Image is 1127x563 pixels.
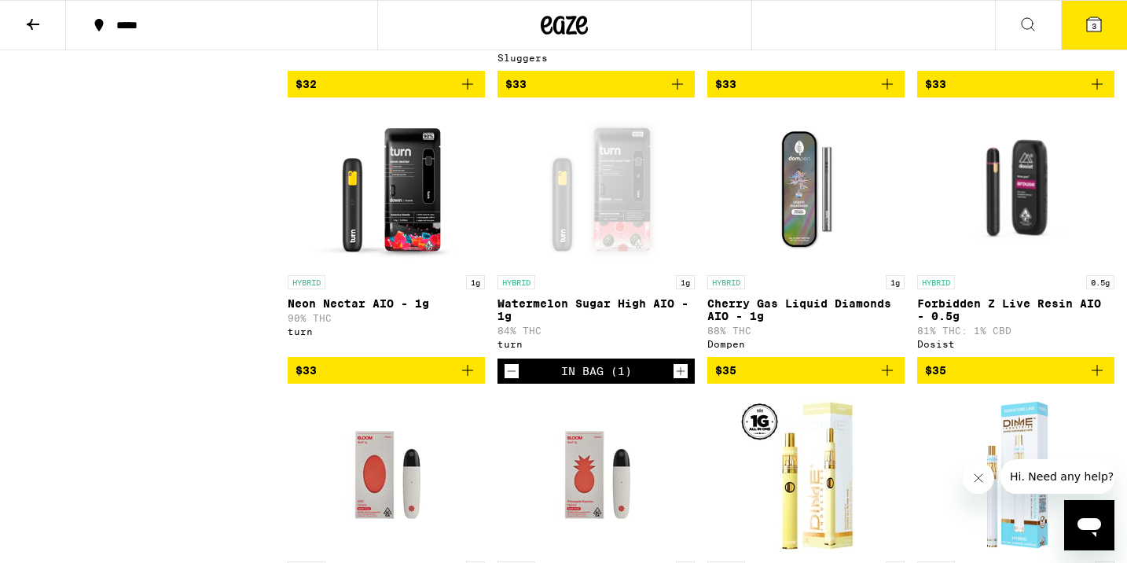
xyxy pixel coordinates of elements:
p: 88% THC [707,326,905,336]
button: Add to bag [288,357,485,384]
p: 1g [676,275,695,289]
span: $33 [715,78,736,90]
img: Bloom Brand - GSC Surf AIO - 1g [308,396,465,554]
p: Cherry Gas Liquid Diamonds AIO - 1g [707,297,905,322]
button: 3 [1061,1,1127,50]
span: 3 [1092,21,1096,31]
button: Add to bag [497,71,695,98]
iframe: Close message [963,462,994,494]
a: Open page for Neon Nectar AIO - 1g from turn [288,110,485,357]
div: In Bag (1) [561,365,632,377]
span: $33 [296,364,317,377]
div: turn [288,326,485,337]
p: HYBRID [288,275,325,289]
iframe: Button to launch messaging window [1064,500,1114,550]
p: HYBRID [497,275,535,289]
button: Add to bag [707,71,905,98]
button: Add to bag [288,71,485,98]
button: Add to bag [707,357,905,384]
button: Decrement [504,363,519,379]
div: turn [497,339,695,349]
img: DIME - Banana Punch Signature AIO - 1g [728,396,885,554]
a: Open page for Watermelon Sugar High AIO - 1g from turn [497,110,695,359]
p: 0.5g [1086,275,1114,289]
span: $35 [925,364,946,377]
a: Open page for Cherry Gas Liquid Diamonds AIO - 1g from Dompen [707,110,905,357]
span: $33 [925,78,946,90]
p: 84% THC [497,326,695,336]
a: Open page for Forbidden Z Live Resin AIO - 0.5g from Dosist [917,110,1114,357]
img: DIME - Wedding Cake Signature AIO - 1g [938,396,1095,554]
span: $32 [296,78,317,90]
p: Neon Nectar AIO - 1g [288,297,485,310]
button: Increment [673,363,688,379]
p: 90% THC [288,313,485,323]
p: HYBRID [707,275,745,289]
img: turn - Neon Nectar AIO - 1g [308,110,465,267]
div: Dompen [707,339,905,349]
p: 81% THC: 1% CBD [917,326,1114,336]
button: Add to bag [917,357,1114,384]
iframe: Message from company [1000,459,1114,494]
p: HYBRID [917,275,955,289]
p: Watermelon Sugar High AIO - 1g [497,297,695,322]
span: $35 [715,364,736,377]
p: 1g [466,275,485,289]
img: Bloom Brand - Pineapple Express Surf AIO - 1g [518,396,675,554]
div: Sluggers [497,53,695,63]
span: $33 [505,78,527,90]
img: Dosist - Forbidden Z Live Resin AIO - 0.5g [917,110,1114,267]
p: Forbidden Z Live Resin AIO - 0.5g [917,297,1114,322]
p: 1g [886,275,905,289]
button: Add to bag [917,71,1114,98]
div: Dosist [917,339,1114,349]
img: Dompen - Cherry Gas Liquid Diamonds AIO - 1g [728,110,885,267]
